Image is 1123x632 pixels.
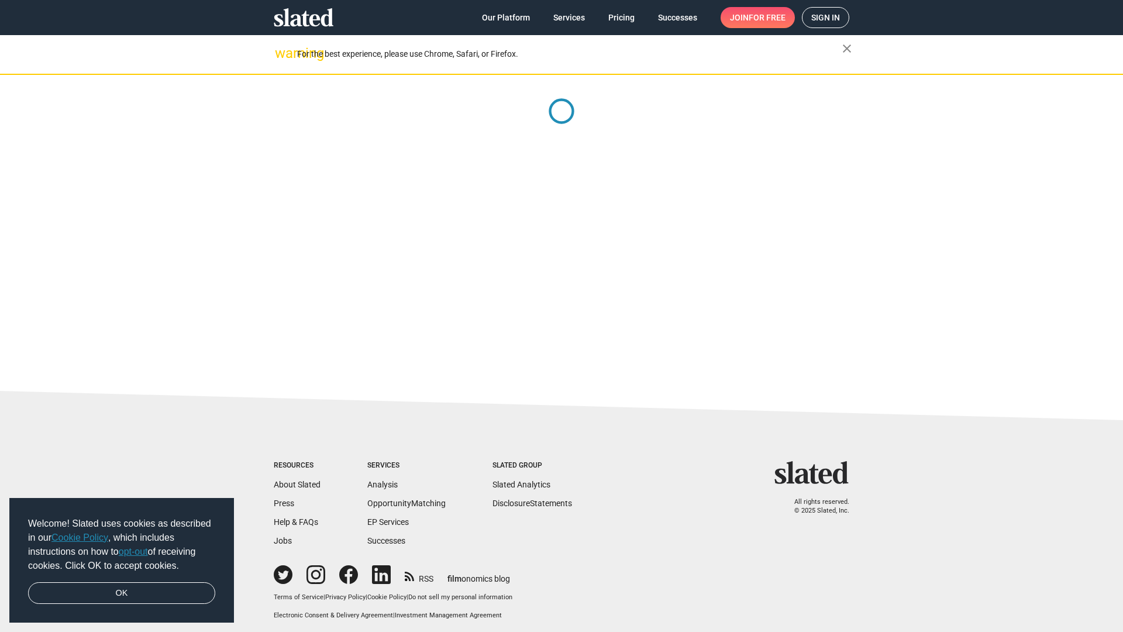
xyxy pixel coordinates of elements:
[492,461,572,470] div: Slated Group
[802,7,849,28] a: Sign in
[482,7,530,28] span: Our Platform
[274,536,292,545] a: Jobs
[393,612,395,619] span: |
[274,517,318,527] a: Help & FAQs
[408,593,512,602] button: Do not sell my personal information
[447,564,510,585] a: filmonomics blog
[274,612,393,619] a: Electronic Consent & Delivery Agreement
[367,593,407,601] a: Cookie Policy
[367,517,409,527] a: EP Services
[275,46,289,60] mat-icon: warning
[297,46,842,62] div: For the best experience, please use Chrome, Safari, or Firefox.
[274,593,323,601] a: Terms of Service
[599,7,644,28] a: Pricing
[274,480,321,489] a: About Slated
[366,593,367,601] span: |
[649,7,707,28] a: Successes
[51,533,108,542] a: Cookie Policy
[447,574,461,583] span: film
[492,499,572,508] a: DisclosureStatements
[749,7,786,28] span: for free
[367,499,446,508] a: OpportunityMatching
[323,593,325,601] span: |
[782,498,849,515] p: All rights reserved. © 2025 Slated, Inc.
[28,582,215,604] a: dismiss cookie message
[608,7,635,28] span: Pricing
[274,499,294,508] a: Press
[553,7,585,28] span: Services
[9,498,234,623] div: cookieconsent
[367,536,405,545] a: Successes
[367,461,446,470] div: Services
[473,7,539,28] a: Our Platform
[395,612,502,619] a: Investment Management Agreement
[840,42,854,56] mat-icon: close
[492,480,550,489] a: Slated Analytics
[658,7,697,28] span: Successes
[119,547,148,557] a: opt-out
[407,593,408,601] span: |
[544,7,594,28] a: Services
[367,480,398,489] a: Analysis
[405,566,433,585] a: RSS
[325,593,366,601] a: Privacy Policy
[28,517,215,573] span: Welcome! Slated uses cookies as described in our , which includes instructions on how to of recei...
[730,7,786,28] span: Join
[811,8,840,28] span: Sign in
[274,461,321,470] div: Resources
[721,7,795,28] a: Joinfor free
